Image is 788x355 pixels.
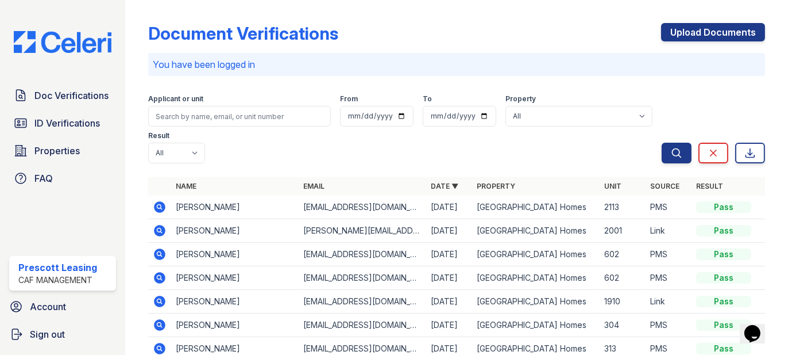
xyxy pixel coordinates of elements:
a: Upload Documents [661,23,765,41]
div: Pass [696,201,751,213]
td: [EMAIL_ADDRESS][DOMAIN_NAME] [299,314,426,337]
td: [EMAIL_ADDRESS][DOMAIN_NAME] [299,196,426,219]
td: PMS [646,243,692,266]
a: Properties [9,139,116,162]
a: Property [477,182,515,190]
span: Properties [34,144,80,158]
div: Document Verifications [148,23,338,44]
td: [PERSON_NAME] [171,314,299,337]
div: Pass [696,343,751,354]
div: CAF Management [18,274,97,286]
td: [EMAIL_ADDRESS][DOMAIN_NAME] [299,290,426,314]
td: [PERSON_NAME] [171,290,299,314]
td: [PERSON_NAME] [171,243,299,266]
img: CE_Logo_Blue-a8612792a0a2168367f1c8372b55b34899dd931a85d93a1a3d3e32e68fde9ad4.png [5,31,121,53]
td: [DATE] [426,243,472,266]
td: [DATE] [426,196,472,219]
p: You have been logged in [153,58,760,71]
td: [GEOGRAPHIC_DATA] Homes [472,290,600,314]
td: [PERSON_NAME] [171,219,299,243]
div: Pass [696,249,751,260]
a: Unit [604,182,621,190]
td: [PERSON_NAME][EMAIL_ADDRESS][PERSON_NAME][DOMAIN_NAME] [299,219,426,243]
td: 602 [600,243,646,266]
a: Doc Verifications [9,84,116,107]
td: 304 [600,314,646,337]
a: Email [303,182,325,190]
td: [DATE] [426,219,472,243]
span: Sign out [30,327,65,341]
a: Name [176,182,196,190]
label: Result [148,131,169,140]
span: Doc Verifications [34,89,109,102]
a: Sign out [5,323,121,346]
td: [DATE] [426,266,472,290]
span: FAQ [34,171,53,185]
td: [DATE] [426,290,472,314]
input: Search by name, email, or unit number [148,106,331,127]
a: Source [650,182,679,190]
a: ID Verifications [9,112,116,135]
div: Pass [696,272,751,284]
td: 1910 [600,290,646,314]
label: To [423,94,432,104]
td: 602 [600,266,646,290]
div: Pass [696,319,751,331]
td: 2001 [600,219,646,243]
td: [EMAIL_ADDRESS][DOMAIN_NAME] [299,243,426,266]
a: Account [5,295,121,318]
td: Link [646,290,692,314]
td: Link [646,219,692,243]
td: 2113 [600,196,646,219]
td: [DATE] [426,314,472,337]
td: [GEOGRAPHIC_DATA] Homes [472,196,600,219]
a: Result [696,182,723,190]
a: Date ▼ [431,182,458,190]
td: PMS [646,196,692,219]
td: [GEOGRAPHIC_DATA] Homes [472,219,600,243]
td: [GEOGRAPHIC_DATA] Homes [472,266,600,290]
td: [PERSON_NAME] [171,266,299,290]
td: [PERSON_NAME] [171,196,299,219]
span: Account [30,300,66,314]
div: Pass [696,296,751,307]
div: Prescott Leasing [18,261,97,274]
td: [EMAIL_ADDRESS][DOMAIN_NAME] [299,266,426,290]
td: PMS [646,314,692,337]
td: PMS [646,266,692,290]
td: [GEOGRAPHIC_DATA] Homes [472,243,600,266]
td: [GEOGRAPHIC_DATA] Homes [472,314,600,337]
iframe: chat widget [740,309,777,343]
span: ID Verifications [34,116,100,130]
label: Applicant or unit [148,94,203,104]
label: Property [505,94,536,104]
label: From [340,94,358,104]
div: Pass [696,225,751,236]
a: FAQ [9,167,116,190]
